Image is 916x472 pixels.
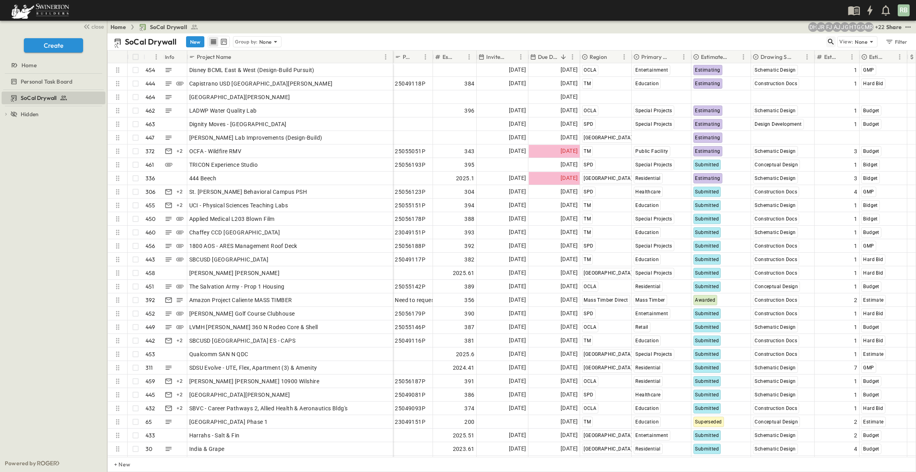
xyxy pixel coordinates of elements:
span: SPD [584,162,593,168]
span: Special Projects [635,270,672,276]
a: Personal Task Board [2,76,104,87]
span: Residential [635,176,660,181]
span: Bidget [863,176,877,181]
span: [DATE] [509,309,526,318]
span: [PERSON_NAME] [PERSON_NAME] [189,269,280,277]
span: Schematic Design [755,176,796,181]
span: Submitted [695,189,719,195]
span: 3 [854,147,857,155]
span: Schematic Design [755,324,796,330]
button: Menu [464,52,474,62]
span: St. [PERSON_NAME] Behavioral Campus PSH [189,188,307,196]
span: Home [21,61,37,69]
span: Capistrano USD [GEOGRAPHIC_DATA][PERSON_NAME] [189,80,333,88]
p: 392 [146,296,155,304]
span: SPD [584,189,593,195]
a: Home [2,60,104,71]
p: 444 [146,80,155,88]
button: Sort [233,53,241,61]
p: None [855,38,867,46]
p: Estimate Round [824,53,837,61]
span: OCFA - Wildfire RMV [189,147,242,155]
span: [DATE] [561,187,578,196]
span: Mass Timber [635,297,665,303]
p: 451 [146,283,154,291]
span: 25056123P [395,188,425,196]
span: [GEOGRAPHIC_DATA] [584,176,632,181]
span: [DATE] [561,228,578,237]
button: Menu [739,52,748,62]
span: 396 [464,107,474,115]
span: Bidget [863,203,877,208]
span: [DATE] [561,133,578,142]
button: Sort [886,53,895,61]
span: Budget [863,230,879,235]
span: Hard Bid [863,81,883,86]
span: [DATE] [561,65,578,74]
span: Budget [863,108,879,113]
span: Submitted [695,270,719,276]
p: 456 [146,242,155,250]
p: 461 [146,161,154,169]
span: Budget [863,284,879,289]
span: [DATE] [561,214,578,223]
span: 3 [854,174,857,182]
span: 304 [464,188,474,196]
p: 460 [146,228,156,236]
span: 4 [854,188,857,196]
div: + 2 [175,201,184,210]
span: OCLA [584,324,596,330]
div: + 2 [175,187,184,197]
button: Menu [151,52,161,62]
p: None [259,38,272,46]
p: View: [839,37,853,46]
span: Applied Medical L203 Blown Film [189,215,275,223]
button: Menu [568,52,577,62]
button: Menu [619,52,629,62]
div: Info [163,51,187,63]
span: SPD [584,311,593,316]
span: 1 [854,107,857,115]
span: 444 Beech [189,174,217,182]
div: Info [165,46,175,68]
span: Budget [863,121,879,127]
span: 2025.1 [456,174,474,182]
div: # [144,51,163,63]
span: [DATE] [561,106,578,115]
p: + 22 [875,23,883,31]
p: 372 [146,147,155,155]
span: SPD [584,121,593,127]
span: [DATE] [509,322,526,332]
span: [PERSON_NAME] Lab Improvements (Design-Build) [189,134,322,142]
span: Disney BCML East & West (Design-Build Pursuit) [189,66,314,74]
span: [GEOGRAPHIC_DATA] [584,135,632,140]
span: [DATE] [561,174,578,183]
p: 454 [146,66,155,74]
span: Special Projects [635,162,672,168]
span: SoCal Drywall [150,23,187,31]
span: 356 [464,296,474,304]
div: Share [886,23,902,31]
button: Create [24,38,83,53]
span: Construction Docs [755,311,797,316]
span: Special Projects [635,108,672,113]
button: Menu [895,52,904,62]
span: GMP [863,189,874,195]
span: [DATE] [509,282,526,291]
span: Bidget [863,162,877,168]
p: 306 [146,188,156,196]
span: 2025.61 [453,269,475,277]
span: 25055142P [395,283,425,291]
span: Entertainment [635,311,668,316]
span: LADWP Water Quality Lab [189,107,257,115]
span: 1 [854,323,857,331]
p: Primary Market [641,53,669,61]
button: Menu [421,52,430,62]
button: Sort [507,53,516,61]
span: 389 [464,283,474,291]
span: GMP [863,67,874,73]
span: Estimating [695,135,720,140]
span: Schematic Design [755,108,796,113]
span: Submitted [695,257,719,262]
span: 394 [464,201,474,209]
